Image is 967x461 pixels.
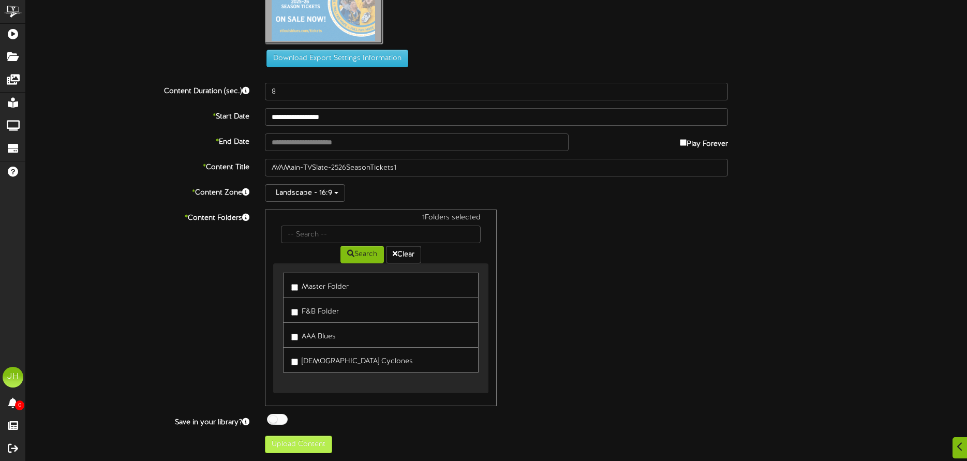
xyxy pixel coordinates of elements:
[291,303,339,317] label: F&B Folder
[273,213,488,226] div: 1 Folders selected
[266,50,408,67] button: Download Export Settings Information
[265,159,728,176] input: Title of this Content
[3,367,23,388] div: JH
[18,184,257,198] label: Content Zone
[265,436,332,453] button: Upload Content
[281,226,480,243] input: -- Search --
[291,328,336,342] label: AAA Blues
[18,159,257,173] label: Content Title
[291,278,349,292] label: Master Folder
[680,139,687,146] input: Play Forever
[18,108,257,122] label: Start Date
[291,334,298,340] input: AAA Blues
[680,133,728,150] label: Play Forever
[291,309,298,316] input: F&B Folder
[291,284,298,291] input: Master Folder
[18,414,257,428] label: Save in your library?
[18,83,257,97] label: Content Duration (sec.)
[18,133,257,147] label: End Date
[386,246,421,263] button: Clear
[340,246,384,263] button: Search
[265,184,345,202] button: Landscape - 16:9
[15,400,24,410] span: 0
[261,55,408,63] a: Download Export Settings Information
[18,210,257,224] label: Content Folders
[291,353,413,367] label: [DEMOGRAPHIC_DATA] Cyclones
[291,359,298,365] input: [DEMOGRAPHIC_DATA] Cyclones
